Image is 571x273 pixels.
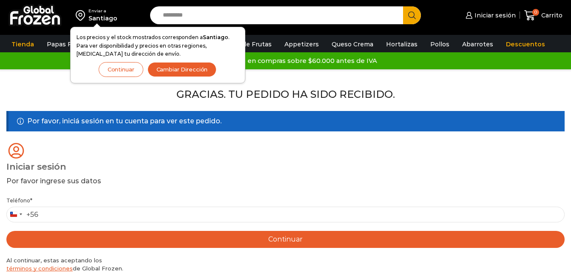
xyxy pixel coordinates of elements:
a: Appetizers [280,36,323,52]
a: Descuentos [502,36,549,52]
div: Iniciar sesión [6,160,565,173]
button: Cambiar Dirección [148,62,217,77]
strong: Santiago [203,34,228,40]
button: Search button [403,6,421,24]
a: Tienda [7,36,38,52]
a: términos y condiciones [6,265,73,272]
label: Teléfono [6,196,565,205]
span: Carrito [539,11,562,20]
a: Abarrotes [458,36,497,52]
a: 0 Carrito [524,6,562,26]
a: Pollos [426,36,454,52]
div: +56 [26,209,38,220]
div: Enviar a [88,8,117,14]
img: address-field-icon.svg [76,8,88,23]
button: Selected country [7,207,38,222]
a: Pulpa de Frutas [219,36,276,52]
span: Iniciar sesión [472,11,516,20]
a: Queso Crema [327,36,378,52]
div: Por favor, iniciá sesión en tu cuenta para ver este pedido. [6,111,565,131]
img: tabler-icon-user-circle.svg [6,141,26,160]
span: 0 [532,9,539,16]
a: Iniciar sesión [463,7,515,24]
a: Hortalizas [382,36,422,52]
a: Papas Fritas [43,36,90,52]
div: Al continuar, estas aceptando los de Global Frozen. [6,256,565,272]
p: Gracias. Tu pedido ha sido recibido. [6,86,565,102]
button: Continuar [99,62,143,77]
div: Santiago [88,14,117,23]
div: Por favor ingrese sus datos [6,176,565,186]
button: Continuar [6,231,565,248]
p: Los precios y el stock mostrados corresponden a . Para ver disponibilidad y precios en otras regi... [77,33,239,58]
